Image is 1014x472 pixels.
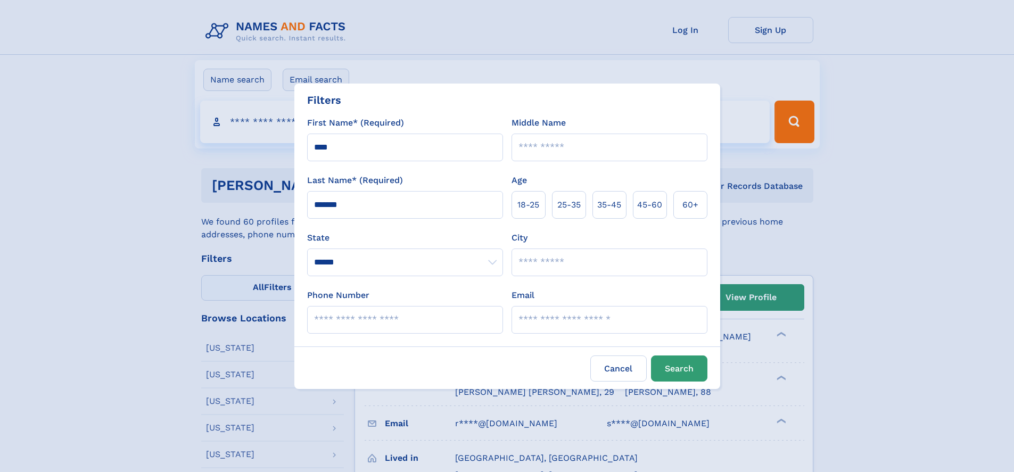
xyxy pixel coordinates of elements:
label: Last Name* (Required) [307,174,403,187]
label: State [307,231,503,244]
button: Search [651,355,707,382]
label: Cancel [590,355,647,382]
span: 25‑35 [557,198,581,211]
label: Phone Number [307,289,369,302]
label: Email [512,289,534,302]
label: First Name* (Required) [307,117,404,129]
span: 18‑25 [517,198,539,211]
span: 35‑45 [597,198,621,211]
label: Age [512,174,527,187]
label: Middle Name [512,117,566,129]
label: City [512,231,527,244]
span: 60+ [682,198,698,211]
span: 45‑60 [637,198,662,211]
div: Filters [307,92,341,108]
